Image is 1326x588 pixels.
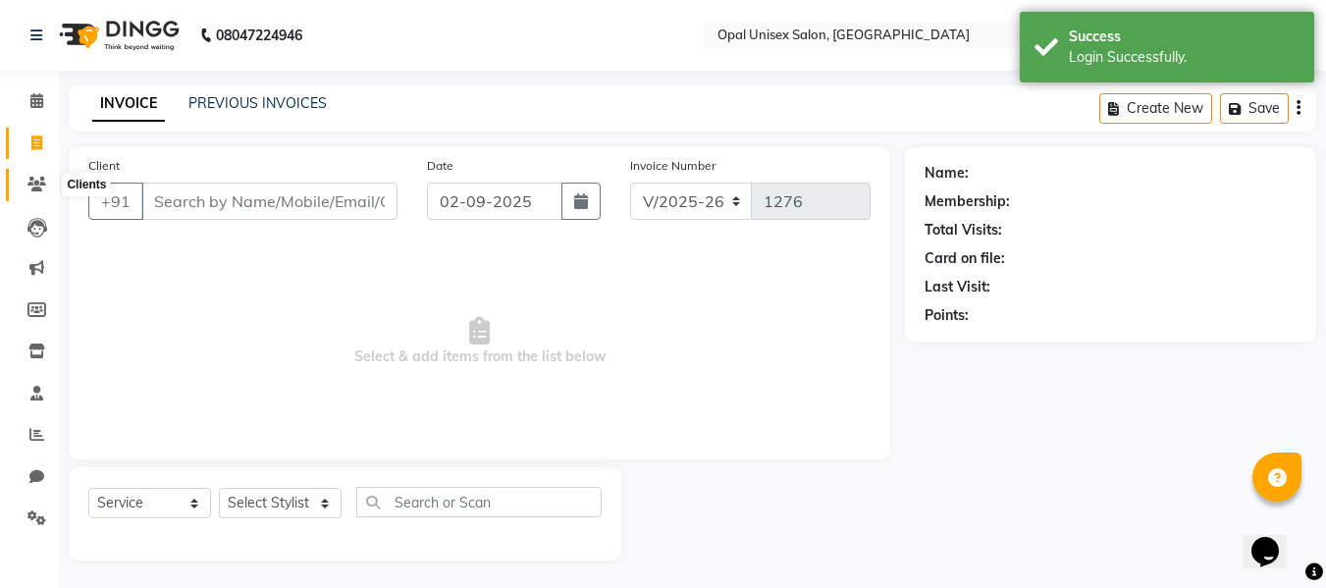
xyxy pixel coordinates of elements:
[1220,93,1289,124] button: Save
[141,183,398,220] input: Search by Name/Mobile/Email/Code
[925,305,969,326] div: Points:
[925,248,1005,269] div: Card on file:
[427,157,453,175] label: Date
[1069,27,1299,47] div: Success
[925,277,990,297] div: Last Visit:
[216,8,302,63] b: 08047224946
[630,157,716,175] label: Invoice Number
[1069,47,1299,68] div: Login Successfully.
[88,243,871,440] span: Select & add items from the list below
[62,173,111,196] div: Clients
[356,487,602,517] input: Search or Scan
[88,183,143,220] button: +91
[50,8,185,63] img: logo
[925,220,1002,241] div: Total Visits:
[925,163,969,184] div: Name:
[188,94,327,112] a: PREVIOUS INVOICES
[88,157,120,175] label: Client
[925,191,1010,212] div: Membership:
[92,86,165,122] a: INVOICE
[1244,509,1306,568] iframe: chat widget
[1099,93,1212,124] button: Create New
